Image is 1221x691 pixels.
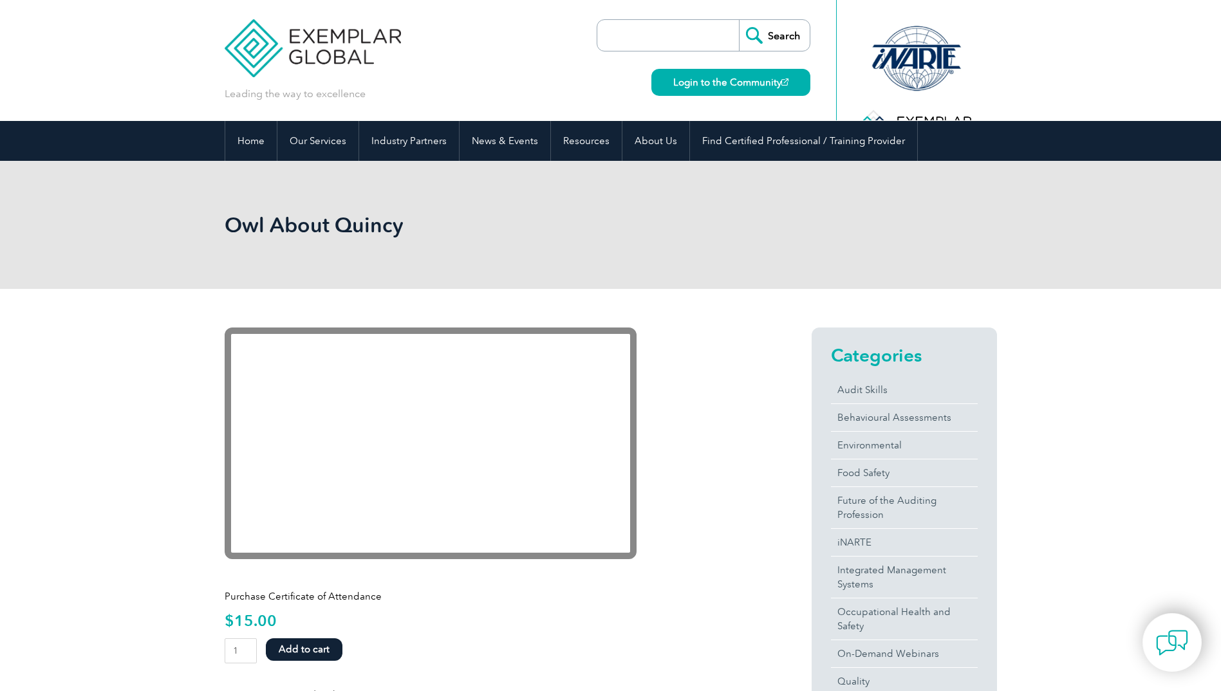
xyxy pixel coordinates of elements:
a: Environmental [831,432,978,459]
a: Behavioural Assessments [831,404,978,431]
a: Audit Skills [831,376,978,403]
button: Add to cart [266,638,342,661]
a: Industry Partners [359,121,459,161]
a: News & Events [460,121,550,161]
bdi: 15.00 [225,611,277,630]
a: On-Demand Webinars [831,640,978,667]
h2: Categories [831,345,978,365]
a: Find Certified Professional / Training Provider [690,121,917,161]
a: Future of the Auditing Profession [831,487,978,528]
a: Food Safety [831,459,978,486]
p: Purchase Certificate of Attendance [225,589,765,603]
h1: Owl About Quincy [225,212,719,237]
a: About Us [622,121,689,161]
a: Home [225,121,277,161]
a: Our Services [277,121,359,161]
a: Integrated Management Systems [831,557,978,598]
input: Search [739,20,810,51]
img: contact-chat.png [1156,627,1188,659]
a: Resources [551,121,622,161]
img: open_square.png [781,78,788,86]
a: Login to the Community [651,69,810,96]
p: Leading the way to excellence [225,87,366,101]
span: $ [225,611,234,630]
a: Occupational Health and Safety [831,598,978,640]
a: iNARTE [831,529,978,556]
input: Product quantity [225,638,257,663]
iframe: YouTube video player [225,327,637,559]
